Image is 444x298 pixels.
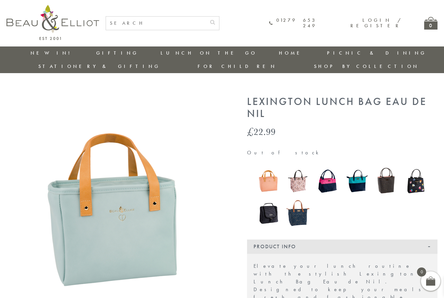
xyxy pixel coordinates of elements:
a: Shop by collection [314,63,419,70]
a: Picnic & Dining [327,50,426,56]
img: Navy 7L Luxury Insulated Lunch Bag [286,198,309,228]
a: Boho Luxury Insulated Lunch Bag [286,166,309,198]
h1: Lexington Lunch Bag Eau de Nil [247,96,437,120]
img: Lexington lunch bag blush [257,165,280,196]
a: Lexington lunch bag blush [257,165,280,198]
a: Colour Block Insulated Lunch Bag [316,166,339,198]
div: Product Info [247,240,437,254]
a: Manhattan Larger Lunch Bag [257,198,280,230]
img: Boho Luxury Insulated Lunch Bag [286,166,309,196]
a: Stationery & Gifting [38,63,160,70]
bdi: 22.99 [247,125,276,138]
img: Manhattan Larger Lunch Bag [257,198,280,228]
a: Emily Heart Insulated Lunch Bag [405,167,428,196]
a: Login / Register [350,17,401,29]
a: 01279 653 249 [269,18,317,29]
img: Colour Block Luxury Insulated Lunch Bag [346,166,369,196]
a: Colour Block Luxury Insulated Lunch Bag [346,166,369,198]
img: Emily Heart Insulated Lunch Bag [405,167,428,195]
img: Colour Block Insulated Lunch Bag [316,166,339,196]
p: Out of stock [247,150,437,156]
a: 0 [424,17,437,30]
img: logo [7,5,99,40]
a: Home [279,50,305,56]
a: New in! [31,50,74,56]
a: Navy 7L Luxury Insulated Lunch Bag [286,198,309,230]
a: Gifting [96,50,138,56]
span: 0 [417,267,426,277]
input: SEARCH [106,17,206,30]
a: Lunch On The Go [161,50,257,56]
a: For Children [198,63,277,70]
span: £ [247,125,254,138]
a: Dove Insulated Lunch Bag [375,166,398,198]
img: Dove Insulated Lunch Bag [375,166,398,196]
